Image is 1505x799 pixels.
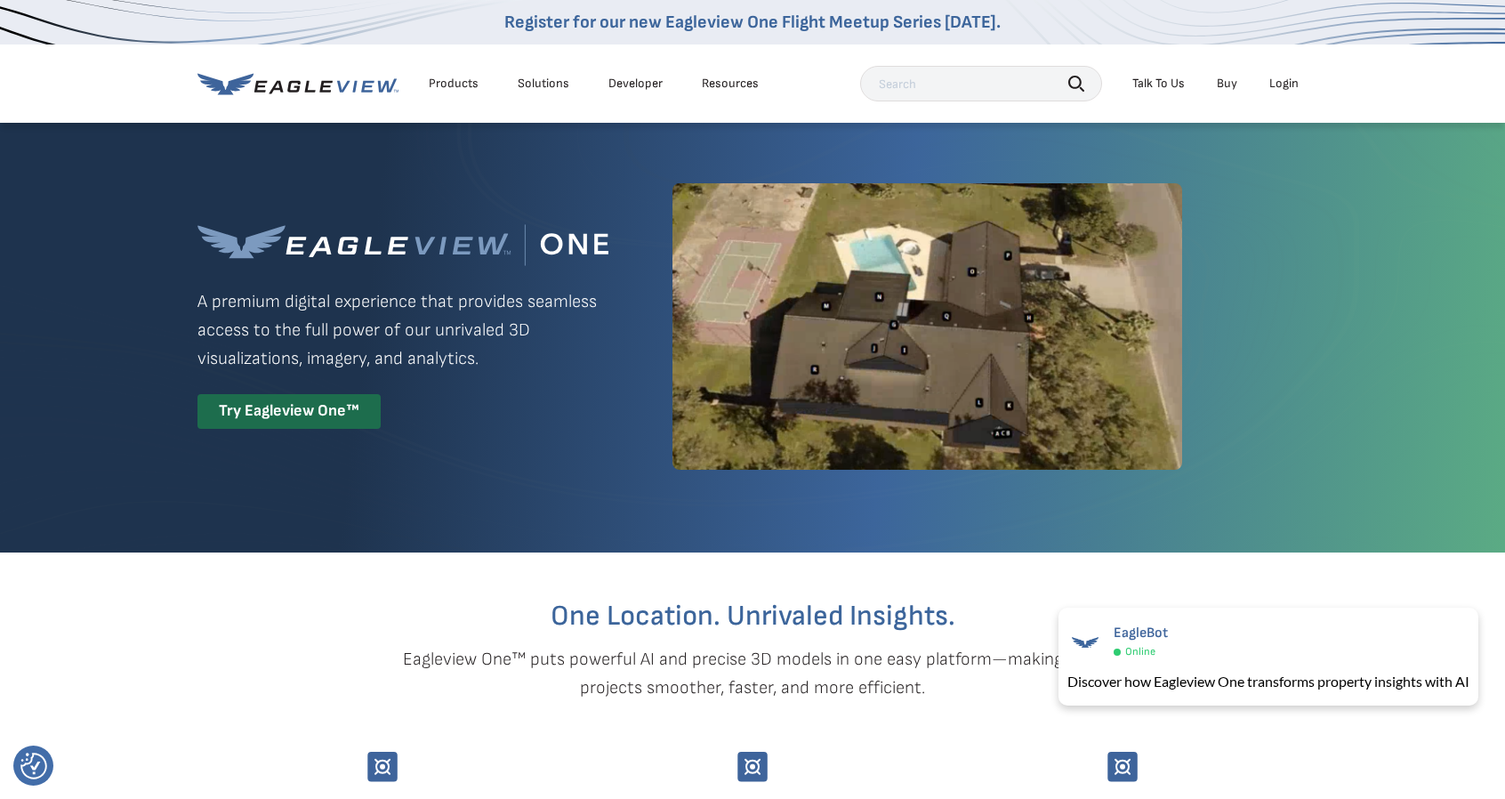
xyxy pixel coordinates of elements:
a: Developer [608,76,663,92]
p: Eagleview One™ puts powerful AI and precise 3D models in one easy platform—making your projects s... [372,645,1133,702]
p: A premium digital experience that provides seamless access to the full power of our unrivaled 3D ... [197,287,608,373]
div: Resources [702,76,759,92]
div: Try Eagleview One™ [197,394,381,429]
button: Consent Preferences [20,753,47,779]
img: Group-9744.svg [1107,752,1138,782]
input: Search [860,66,1102,101]
img: Eagleview One™ [197,224,608,266]
img: Group-9744.svg [737,752,768,782]
img: Revisit consent button [20,753,47,779]
div: Talk To Us [1132,76,1185,92]
img: EagleBot [1067,625,1103,660]
div: Products [429,76,479,92]
a: Buy [1217,76,1237,92]
span: Online [1125,645,1155,658]
h2: One Location. Unrivaled Insights. [211,602,1294,631]
a: Register for our new Eagleview One Flight Meetup Series [DATE]. [504,12,1001,33]
div: Discover how Eagleview One transforms property insights with AI [1067,671,1469,692]
div: Solutions [518,76,569,92]
div: Login [1269,76,1299,92]
span: EagleBot [1114,625,1168,642]
img: Group-9744.svg [367,752,398,782]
